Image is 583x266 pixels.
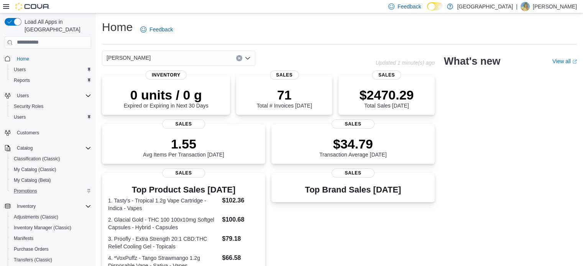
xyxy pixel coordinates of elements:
span: Users [11,65,91,74]
button: Open list of options [245,55,251,61]
span: My Catalog (Beta) [14,177,51,183]
h1: Home [102,20,133,35]
span: Customers [17,130,39,136]
a: Classification (Classic) [11,154,63,163]
span: Reports [14,77,30,83]
dt: 1. Tasty's - Tropical 1.2g Vape Cartridge - Indica - Vapes [108,197,219,212]
span: Sales [332,119,374,129]
a: Users [11,113,29,122]
span: Feedback [397,3,421,10]
p: | [516,2,517,11]
a: Reports [11,76,33,85]
a: Feedback [137,22,176,37]
button: Inventory [2,201,94,212]
span: Catalog [14,144,91,153]
dt: 2. Glacial Gold - THC 100 100x10mg Softgel Capsules - Hybrid - Capsules [108,216,219,231]
p: [GEOGRAPHIC_DATA] [457,2,513,11]
button: Inventory [14,202,39,211]
button: Classification (Classic) [8,153,94,164]
button: Transfers (Classic) [8,255,94,265]
a: Customers [14,128,42,137]
span: Purchase Orders [11,245,91,254]
h2: What's new [444,55,500,67]
a: View allExternal link [552,58,577,64]
span: Sales [162,119,205,129]
span: Purchase Orders [14,246,49,252]
span: Promotions [14,188,37,194]
div: Avg Items Per Transaction [DATE] [143,136,224,158]
span: Inventory [17,203,36,209]
span: Users [14,114,26,120]
span: Catalog [17,145,33,151]
a: My Catalog (Beta) [11,176,54,185]
dd: $100.68 [222,215,259,224]
p: 1.55 [143,136,224,152]
span: Adjustments (Classic) [11,212,91,222]
div: Expired or Expiring in Next 30 Days [124,87,209,109]
span: Users [17,93,29,99]
a: Promotions [11,186,40,196]
span: Home [17,56,29,62]
div: Transaction Average [DATE] [319,136,387,158]
img: Cova [15,3,50,10]
dd: $102.36 [222,196,259,205]
button: Reports [8,75,94,86]
span: Home [14,54,91,64]
a: Transfers (Classic) [11,255,55,264]
span: Sales [270,70,299,80]
a: Users [11,65,29,74]
span: My Catalog (Beta) [11,176,91,185]
button: Security Roles [8,101,94,112]
span: Security Roles [14,103,43,109]
dd: $79.18 [222,234,259,243]
span: Manifests [14,235,33,242]
div: Total Sales [DATE] [360,87,414,109]
button: My Catalog (Beta) [8,175,94,186]
h3: Top Product Sales [DATE] [108,185,259,194]
span: Inventory Manager (Classic) [11,223,91,232]
a: Manifests [11,234,36,243]
button: Promotions [8,186,94,196]
span: Customers [14,128,91,137]
p: 0 units / 0 g [124,87,209,103]
button: Catalog [2,143,94,153]
span: My Catalog (Classic) [14,166,56,173]
span: Sales [372,70,401,80]
button: Inventory Manager (Classic) [8,222,94,233]
div: Total # Invoices [DATE] [256,87,312,109]
span: Reports [11,76,91,85]
button: Catalog [14,144,36,153]
span: Users [14,91,91,100]
button: Adjustments (Classic) [8,212,94,222]
button: Clear input [236,55,242,61]
span: My Catalog (Classic) [11,165,91,174]
p: 71 [256,87,312,103]
button: My Catalog (Classic) [8,164,94,175]
span: Inventory [14,202,91,211]
button: Users [8,64,94,75]
span: Sales [332,168,374,178]
span: Users [14,67,26,73]
p: Updated 1 minute(s) ago [376,60,435,66]
a: Inventory Manager (Classic) [11,223,74,232]
span: [PERSON_NAME] [107,53,151,62]
p: $2470.29 [360,87,414,103]
dt: 3. Proofly - Extra Strength 20:1 CBD:THC Relief Cooling Gel - Topicals [108,235,219,250]
a: Adjustments (Classic) [11,212,61,222]
span: Inventory [146,70,187,80]
h3: Top Brand Sales [DATE] [305,185,401,194]
a: My Catalog (Classic) [11,165,59,174]
p: $34.79 [319,136,387,152]
span: Feedback [149,26,173,33]
button: Home [2,53,94,64]
span: Transfers (Classic) [11,255,91,264]
span: Classification (Classic) [14,156,60,162]
div: Sarah Leask [521,2,530,11]
span: Adjustments (Classic) [14,214,58,220]
span: Load All Apps in [GEOGRAPHIC_DATA] [21,18,91,33]
span: Classification (Classic) [11,154,91,163]
button: Users [8,112,94,122]
input: Dark Mode [427,2,443,10]
span: Security Roles [11,102,91,111]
